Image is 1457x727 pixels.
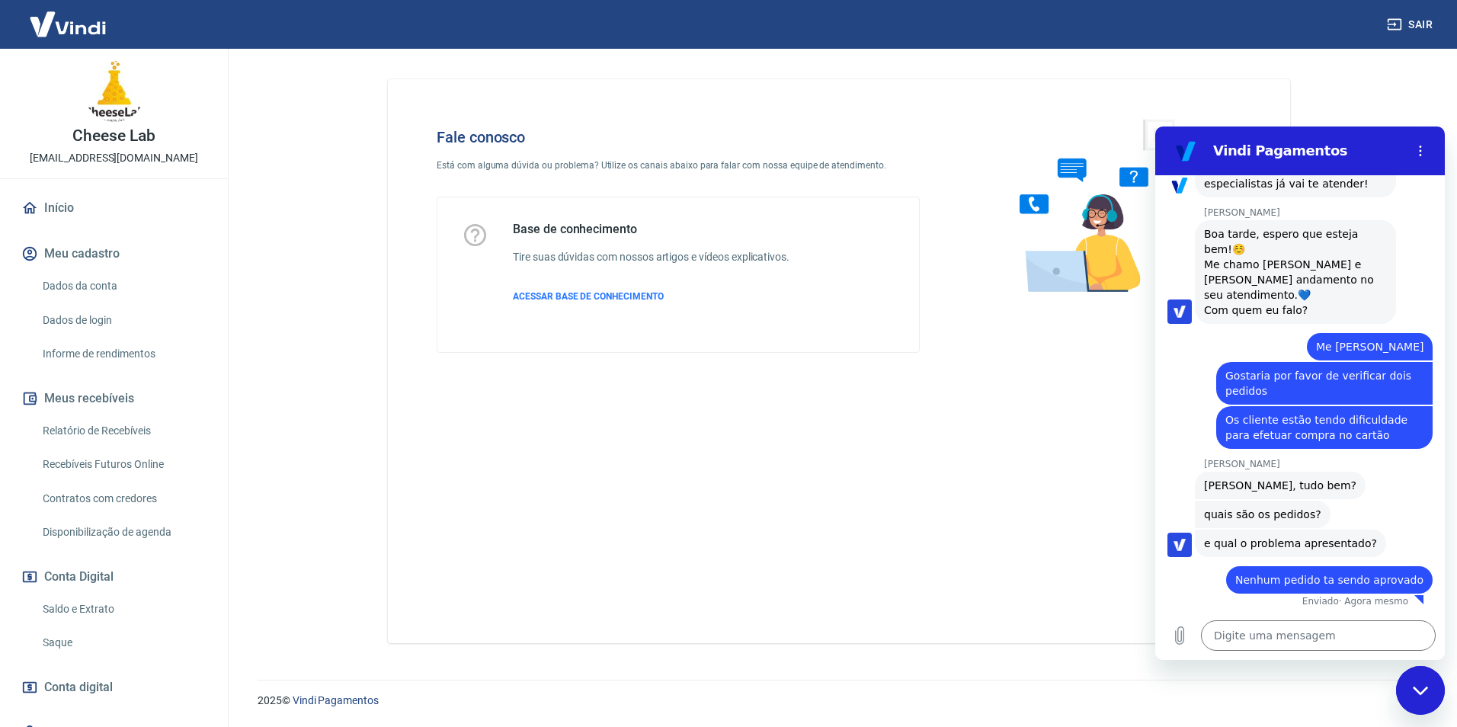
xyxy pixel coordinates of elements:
[1396,666,1445,715] iframe: Botão para abrir a janela de mensagens, conversa em andamento
[37,415,210,447] a: Relatório de Recebíveis
[513,291,664,302] span: ACESSAR BASE DE CONHECIMENTO
[44,677,113,698] span: Conta digital
[513,222,789,237] h5: Base de conhecimento
[18,237,210,271] button: Meu cadastro
[513,290,789,303] a: ACESSAR BASE DE CONHECIMENTO
[18,382,210,415] button: Meus recebíveis
[18,671,210,704] a: Conta digital
[18,191,210,225] a: Início
[37,338,210,370] a: Informe de rendimentos
[84,61,145,122] img: 8308582a-c9c1-42a8-8132-2e1747425281.jpeg
[18,560,210,594] button: Conta Digital
[37,594,210,625] a: Saldo e Extrato
[37,449,210,480] a: Recebíveis Futuros Online
[513,249,789,265] h6: Tire suas dúvidas com nossos artigos e vídeos explicativos.
[72,128,155,144] p: Cheese Lab
[37,483,210,514] a: Contratos com credores
[30,150,198,166] p: [EMAIL_ADDRESS][DOMAIN_NAME]
[18,1,117,47] img: Vindi
[1155,127,1445,660] iframe: Janela de mensagens
[1384,11,1439,39] button: Sair
[293,694,379,706] a: Vindi Pagamentos
[37,271,210,302] a: Dados da conta
[258,693,1420,709] p: 2025 ©
[37,305,210,336] a: Dados de login
[37,627,210,658] a: Saque
[437,128,920,146] h4: Fale conosco
[989,104,1221,307] img: Fale conosco
[437,159,920,172] p: Está com alguma dúvida ou problema? Utilize os canais abaixo para falar com nossa equipe de atend...
[37,517,210,548] a: Disponibilização de agenda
